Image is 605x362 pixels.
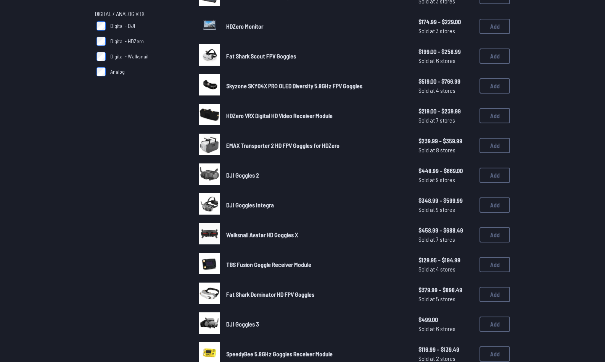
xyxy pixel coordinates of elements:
[199,15,220,38] a: image
[479,138,510,153] button: Add
[418,226,473,235] span: $458.99 - $688.49
[110,68,125,76] span: Analog
[199,312,220,334] img: image
[418,324,473,333] span: Sold at 6 stores
[199,44,220,68] a: image
[418,107,473,116] span: $219.00 - $239.99
[95,9,145,18] span: Digital / Analog VRX
[418,345,473,354] span: $116.99 - $139.49
[199,104,220,125] img: image
[418,235,473,244] span: Sold at 7 stores
[226,230,406,239] a: Walksnail Avatar HD Goggles X
[418,294,473,304] span: Sold at 5 stores
[479,227,510,242] button: Add
[199,312,220,336] a: image
[418,166,473,175] span: $448.99 - $669.00
[199,253,220,274] img: image
[226,171,406,180] a: DJI Goggles 2
[418,116,473,125] span: Sold at 7 stores
[110,22,135,30] span: Digital - DJI
[226,141,406,150] a: EMAX Transporter 2 HD FPV Goggles for HDZero
[418,196,473,205] span: $348.99 - $599.99
[199,163,220,185] img: image
[418,315,473,324] span: $499.00
[110,53,148,60] span: Digital - Walksnail
[418,47,473,56] span: $199.00 - $258.99
[226,291,314,298] span: Fat Shark Dominator HD FPV Goggles
[418,56,473,65] span: Sold at 6 stores
[479,78,510,94] button: Add
[97,52,106,61] input: Digital - Walksnail
[418,145,473,155] span: Sold at 8 stores
[479,48,510,64] button: Add
[226,290,406,299] a: Fat Shark Dominator HD FPV Goggles
[226,320,259,328] span: DJI Goggles 3
[199,193,220,217] a: image
[226,201,274,208] span: DJI Goggles Integra
[199,74,220,98] a: image
[199,74,220,95] img: image
[226,52,406,61] a: Fat Shark Scout FPV Goggles
[226,23,263,30] span: HDZero Monitor
[97,21,106,31] input: Digital - DJI
[226,260,406,269] a: TBS Fusion Goggle Receiver Module
[199,44,220,66] img: image
[226,261,311,268] span: TBS Fusion Goggle Receiver Module
[226,200,406,210] a: DJI Goggles Integra
[418,175,473,184] span: Sold at 9 stores
[418,285,473,294] span: $379.99 - $898.49
[199,15,220,36] img: image
[97,37,106,46] input: Digital - HDZero
[479,346,510,362] button: Add
[199,193,220,215] img: image
[418,255,473,265] span: $129.95 - $194.99
[226,22,406,31] a: HDZero Monitor
[479,317,510,332] button: Add
[199,223,220,247] a: image
[226,171,259,179] span: DJI Goggles 2
[479,287,510,302] button: Add
[418,205,473,214] span: Sold at 9 stores
[97,67,106,76] input: Analog
[199,223,220,244] img: image
[226,349,406,359] a: SpeedyBee 5.8GHz Goggles Receiver Module
[226,142,340,149] span: EMAX Transporter 2 HD FPV Goggles for HDZero
[226,111,406,120] a: HDZero VRX Digital HD Video Receiver Module
[479,108,510,123] button: Add
[226,81,406,90] a: Skyzone SKY04X PRO OLED Diversity 5.8GHz FPV Goggles
[199,134,220,155] img: image
[418,77,473,86] span: $519.00 - $766.99
[199,283,220,306] a: image
[479,168,510,183] button: Add
[110,37,144,45] span: Digital - HDZero
[226,82,362,89] span: Skyzone SKY04X PRO OLED Diversity 5.8GHz FPV Goggles
[199,283,220,304] img: image
[199,163,220,187] a: image
[479,19,510,34] button: Add
[418,86,473,95] span: Sold at 4 stores
[199,104,220,128] a: image
[479,257,510,272] button: Add
[226,320,406,329] a: DJI Goggles 3
[226,231,298,238] span: Walksnail Avatar HD Goggles X
[226,350,333,357] span: SpeedyBee 5.8GHz Goggles Receiver Module
[199,134,220,157] a: image
[418,26,473,36] span: Sold at 3 stores
[226,112,333,119] span: HDZero VRX Digital HD Video Receiver Module
[479,197,510,213] button: Add
[226,52,296,60] span: Fat Shark Scout FPV Goggles
[418,17,473,26] span: $174.99 - $229.00
[418,136,473,145] span: $239.99 - $359.99
[199,253,220,276] a: image
[418,265,473,274] span: Sold at 4 stores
